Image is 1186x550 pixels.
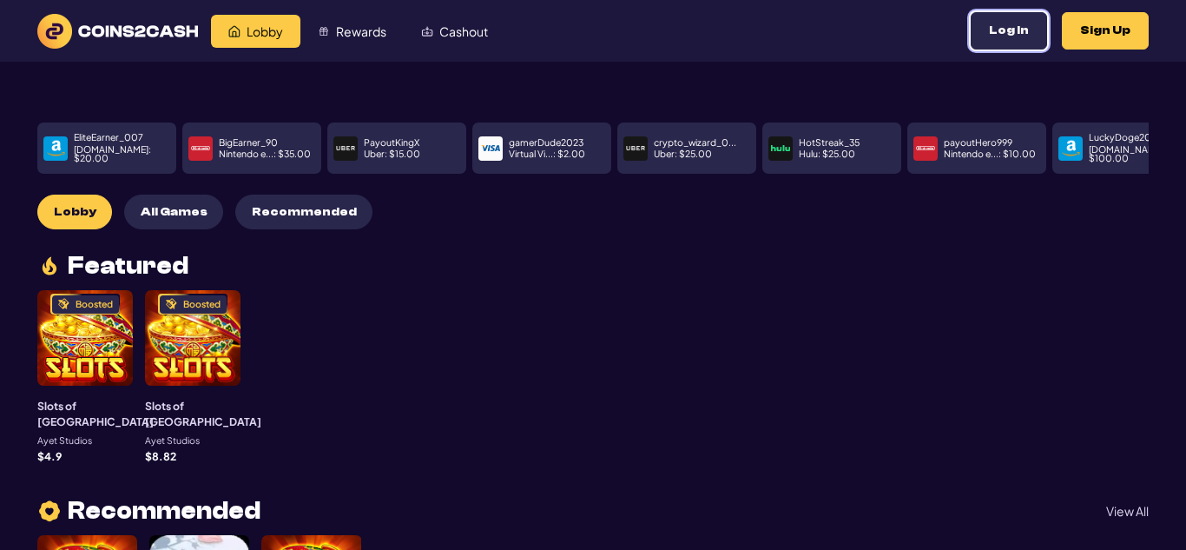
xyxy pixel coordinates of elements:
[916,139,935,158] img: payment icon
[481,139,500,158] img: payment icon
[439,25,488,37] span: Cashout
[37,398,154,430] h3: Slots of [GEOGRAPHIC_DATA]
[37,436,92,446] p: Ayet Studios
[191,139,210,158] img: payment icon
[219,138,278,148] p: BigEarner_90
[124,195,223,229] button: All Games
[318,25,330,37] img: Rewards
[971,12,1047,50] button: Log In
[1061,139,1080,158] img: payment icon
[74,145,170,163] p: [DOMAIN_NAME] : $ 20.00
[74,133,143,142] p: EliteEarner_007
[46,139,65,158] img: payment icon
[509,149,585,159] p: Virtual Vi... : $ 2.00
[944,138,1012,148] p: payoutHero999
[404,15,505,48] a: Cashout
[364,149,420,159] p: Uber : $ 15.00
[799,149,855,159] p: Hulu : $ 25.00
[235,195,372,229] button: Recommended
[57,298,69,310] img: Boosted
[76,300,113,309] div: Boosted
[183,300,221,309] div: Boosted
[336,25,386,37] span: Rewards
[145,451,176,461] p: $ 8.82
[165,298,177,310] img: Boosted
[799,138,860,148] p: HotStreak_35
[37,14,198,49] img: logo text
[1089,145,1185,163] p: [DOMAIN_NAME] : $ 100.00
[944,149,1036,159] p: Nintendo e... : $ 10.00
[219,149,311,159] p: Nintendo e... : $ 35.00
[54,205,96,220] span: Lobby
[1062,12,1149,50] button: Sign Up
[771,139,790,158] img: payment icon
[141,205,208,220] span: All Games
[654,138,736,148] p: crypto_wizard_0...
[37,499,62,524] img: heart
[68,254,188,278] span: Featured
[37,254,62,278] img: fire
[145,398,261,430] h3: Slots of [GEOGRAPHIC_DATA]
[1089,133,1163,142] p: LuckyDoge2020
[509,138,583,148] p: gamerDude2023
[1106,505,1149,517] p: View All
[247,25,283,37] span: Lobby
[68,499,260,523] span: Recommended
[300,15,404,48] a: Rewards
[626,139,645,158] img: payment icon
[37,195,112,229] button: Lobby
[364,138,419,148] p: PayoutKingX
[228,25,240,37] img: Lobby
[145,436,200,446] p: Ayet Studios
[421,25,433,37] img: Cashout
[252,205,357,220] span: Recommended
[654,149,712,159] p: Uber : $ 25.00
[211,15,300,48] a: Lobby
[336,139,355,158] img: payment icon
[37,451,62,461] p: $ 4.9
